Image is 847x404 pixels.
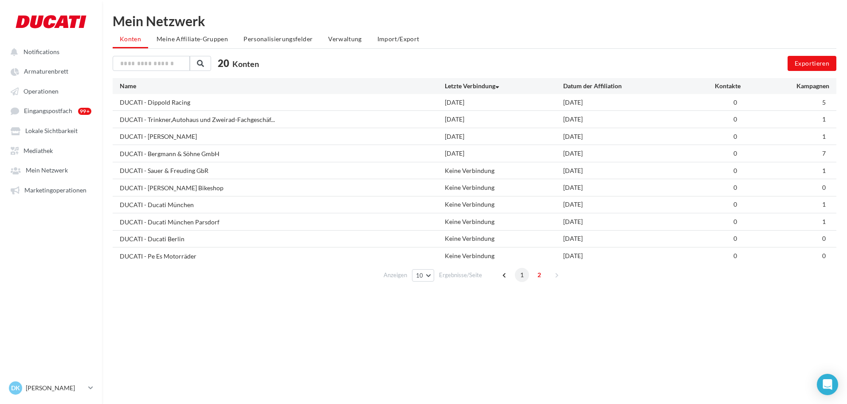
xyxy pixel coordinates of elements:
span: 0 [822,252,826,259]
span: 5 [822,98,826,106]
div: Keine Verbindung [445,217,563,226]
span: Meine Affiliate-Gruppen [157,35,228,43]
div: Keine Verbindung [445,166,563,175]
span: 7 [822,149,826,157]
span: Marketingoperationen [24,186,86,194]
div: Mein Netzwerk [113,14,836,27]
div: [DATE] [563,166,682,175]
a: Armaturenbrett [5,63,97,79]
a: Operationen [5,83,97,99]
span: 10 [416,272,423,279]
div: [DATE] [563,251,682,260]
span: Anzeigen [384,271,407,279]
div: Kontakte [682,82,741,90]
div: Keine Verbindung [445,200,563,209]
div: [DATE] [563,149,682,158]
a: Eingangspostfach 99+ [5,102,97,119]
div: [DATE] [445,149,563,158]
span: 0 [733,133,737,140]
span: 1 [822,200,826,208]
div: Kampagnen [741,82,829,90]
div: Letzte Verbindung [445,82,563,90]
span: 0 [733,98,737,106]
a: Mein Netzwerk [5,162,97,178]
div: DUCATI - Bergmann & Söhne GmbH [120,149,220,158]
span: 20 [218,56,229,70]
div: DUCATI - Dippold Racing [120,98,190,107]
span: Mediathek [24,147,53,154]
p: [PERSON_NAME] [26,384,85,392]
div: [DATE] [563,183,682,192]
span: 0 [733,200,737,208]
span: 0 [733,235,737,242]
span: Eingangspostfach [24,107,72,115]
span: Import/Export [377,35,420,43]
span: 1 [822,133,826,140]
div: Keine Verbindung [445,183,563,192]
div: Open Intercom Messenger [817,374,838,395]
div: DUCATI - Pe Es Motorräder [120,252,196,261]
span: Personalisierungsfelder [243,35,313,43]
a: DK [PERSON_NAME] [7,380,95,396]
button: Notifications [5,43,93,59]
span: 0 [733,167,737,174]
span: 0 [733,252,737,259]
span: Mein Netzwerk [26,167,68,174]
div: DUCATI - [PERSON_NAME] [120,132,197,141]
div: [DATE] [445,115,563,124]
div: [DATE] [563,234,682,243]
div: [DATE] [563,115,682,124]
a: Marketingoperationen [5,182,97,198]
span: 1 [515,268,529,282]
span: Lokale Sichtbarkeit [25,127,78,135]
div: 99+ [78,108,91,115]
div: DUCATI - Sauer & Freuding GbR [120,166,208,175]
span: 2 [532,268,546,282]
span: 0 [822,235,826,242]
span: Notifications [24,48,59,55]
div: Keine Verbindung [445,234,563,243]
a: Mediathek [5,142,97,158]
span: 1 [822,167,826,174]
span: 0 [733,149,737,157]
a: Lokale Sichtbarkeit [5,122,97,138]
div: DUCATI - Ducati München [120,200,194,209]
div: Name [120,82,445,90]
div: Datum der Affiliation [563,82,682,90]
span: 0 [733,218,737,225]
div: DUCATI - Ducati München Parsdorf [120,218,220,227]
div: [DATE] [563,132,682,141]
span: 0 [822,184,826,191]
div: [DATE] [445,98,563,107]
span: Konten [232,59,259,69]
button: Exportieren [788,56,836,71]
span: Verwaltung [328,35,362,43]
span: DUCATI - Trinkner,Autohaus und Zweirad-Fachgeschäf... [120,115,275,124]
span: 0 [733,184,737,191]
div: [DATE] [563,217,682,226]
span: Ergebnisse/Seite [439,271,482,279]
div: DUCATI - [PERSON_NAME] Bikeshop [120,184,224,192]
span: 1 [822,218,826,225]
div: DUCATI - Ducati Berlin [120,235,184,243]
div: Keine Verbindung [445,251,563,260]
span: Operationen [24,87,59,95]
span: 0 [733,115,737,123]
div: [DATE] [445,132,563,141]
span: DK [11,384,20,392]
div: [DATE] [563,98,682,107]
span: 1 [822,115,826,123]
span: Armaturenbrett [24,68,68,75]
button: 10 [412,269,435,282]
div: [DATE] [563,200,682,209]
